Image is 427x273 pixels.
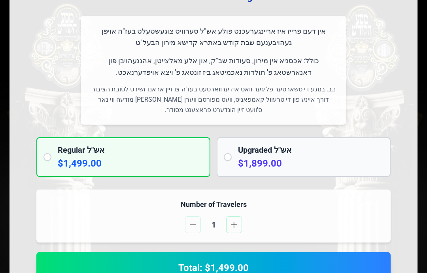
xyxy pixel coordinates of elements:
[58,157,203,170] p: $1,499.00
[204,220,223,231] span: 1
[238,157,384,170] p: $1,899.00
[238,145,384,156] h2: Upgraded אש"ל
[90,55,337,79] p: כולל: אכסניא אין מירון, סעודות שב"ק, און אלע מאלצייטן, אהנגעהויבן פון דאנארשטאג פ' תולדות נאכמיטא...
[90,85,337,116] p: נ.ב. בנוגע די טשארטער פליגער וואס איז ערווארטעט בעז"ה צו זיין אראנדזשירט לטובת הציבור דורך איינע ...
[58,145,203,156] h2: Regular אש"ל
[90,26,337,49] p: אין דעם פרייז איז אריינגערעכנט פולע אש"ל סערוויס צוגעשטעלט בעז"ה אויפן געהויבענעם שבת קודש באתרא ...
[46,199,381,210] h4: Number of Travelers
